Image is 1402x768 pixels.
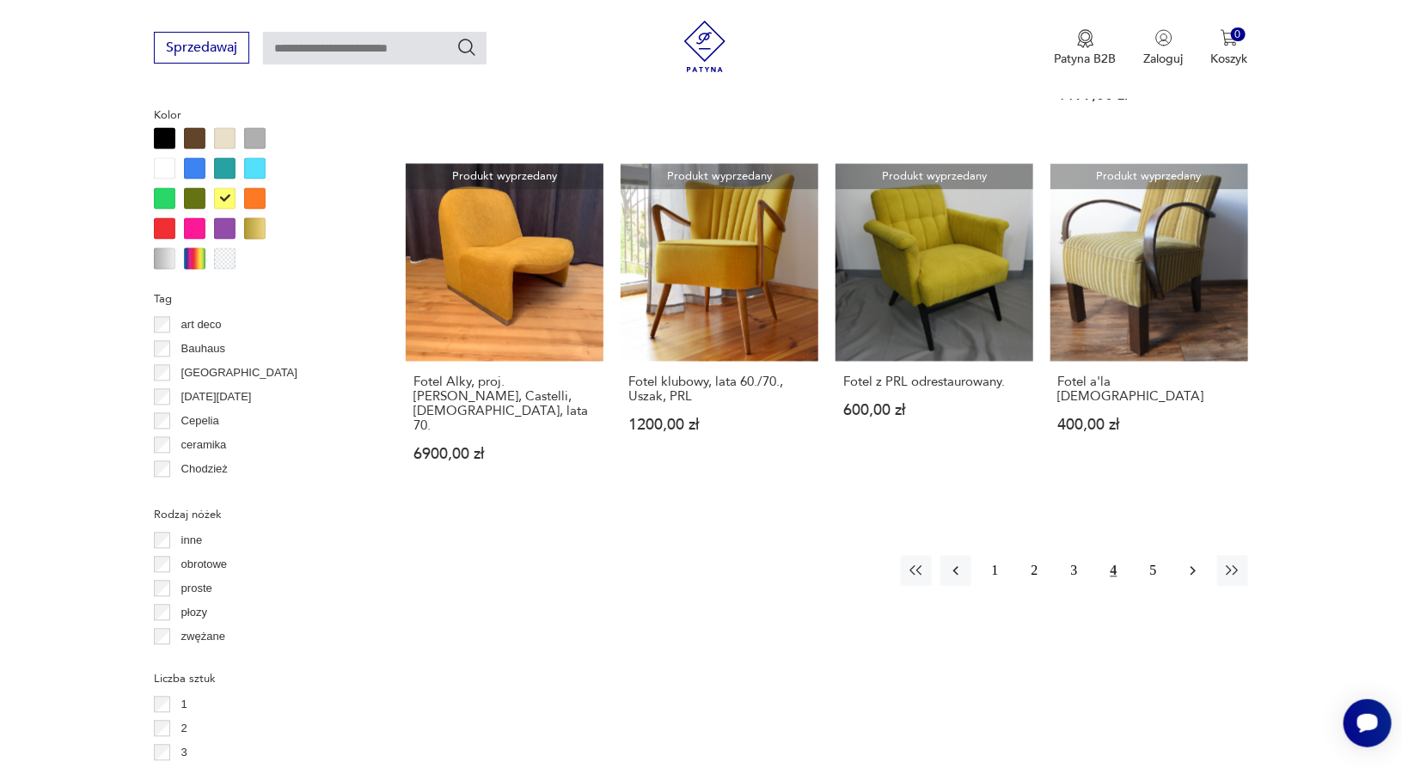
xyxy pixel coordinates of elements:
p: ceramika [181,436,227,454]
button: Patyna B2B [1055,29,1117,67]
button: 5 [1138,555,1169,586]
p: 1199,00 zł [1058,88,1240,102]
p: Ćmielów [181,484,224,503]
p: zwężane [181,627,225,646]
img: Ikonka użytkownika [1155,29,1172,46]
p: art deco [181,315,222,334]
button: Szukaj [456,37,477,58]
p: Rodzaj nóżek [154,505,364,524]
p: Patyna B2B [1055,51,1117,67]
button: Sprzedawaj [154,32,249,64]
p: 3 [181,743,187,762]
img: Patyna - sklep z meblami i dekoracjami vintage [679,21,731,72]
iframe: Smartsupp widget button [1344,699,1392,747]
button: 0Koszyk [1211,29,1248,67]
p: 1200,00 zł [628,418,811,432]
a: Ikona medaluPatyna B2B [1055,29,1117,67]
p: Tag [154,290,364,308]
a: Produkt wyprzedanyFotel Alky, proj. Giancarlo Piretti, Castelli, Włochy, lata 70.Fotel Alky, proj... [406,163,603,495]
p: 600,00 zł [843,403,1025,418]
p: Bauhaus [181,339,225,358]
p: obrotowe [181,555,227,574]
button: 4 [1099,555,1130,586]
h3: Fotel a'la [DEMOGRAPHIC_DATA] [1058,375,1240,404]
div: 0 [1231,27,1246,42]
p: Zaloguj [1144,51,1184,67]
p: [GEOGRAPHIC_DATA] [181,363,297,382]
p: Kolor [154,106,364,125]
p: 6900,00 zł [413,447,596,461]
button: 1 [980,555,1011,586]
p: Koszyk [1211,51,1248,67]
h3: Fotel z PRL odrestaurowany. [843,375,1025,389]
p: Chodzież [181,460,228,478]
button: 3 [1059,555,1090,586]
p: 400,00 zł [1058,418,1240,432]
button: Zaloguj [1144,29,1184,67]
p: proste [181,579,212,598]
p: 1 [181,695,187,714]
a: Produkt wyprzedanyFotel a'la HalabalaFotel a'la [DEMOGRAPHIC_DATA]400,00 zł [1050,163,1248,495]
p: 2 [181,719,187,738]
button: 2 [1019,555,1050,586]
a: Produkt wyprzedanyFotel z PRL odrestaurowany.Fotel z PRL odrestaurowany.600,00 zł [836,163,1033,495]
p: [DATE][DATE] [181,387,252,406]
a: Sprzedawaj [154,43,249,55]
p: inne [181,531,203,550]
p: Cepelia [181,411,219,430]
h3: Fotel Alky, proj. [PERSON_NAME], Castelli, [DEMOGRAPHIC_DATA], lata 70. [413,375,596,433]
img: Ikona medalu [1077,29,1094,48]
h3: Fotel klubowy, lata 60./70., Uszak, PRL [628,375,811,404]
a: Produkt wyprzedanyFotel klubowy, lata 60./70., Uszak, PRLFotel klubowy, lata 60./70., Uszak, PRL1... [621,163,818,495]
img: Ikona koszyka [1221,29,1238,46]
p: płozy [181,603,207,622]
p: Liczba sztuk [154,669,364,688]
